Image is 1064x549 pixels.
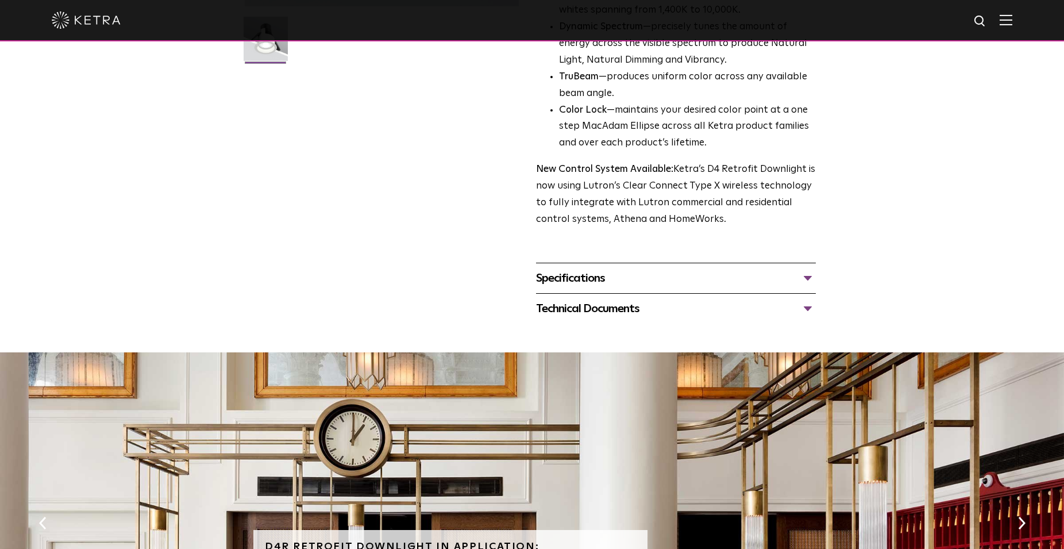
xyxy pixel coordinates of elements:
[536,269,816,287] div: Specifications
[244,17,288,70] img: D4R Retrofit Downlight
[52,11,121,29] img: ketra-logo-2019-white
[536,162,816,228] p: Ketra’s D4 Retrofit Downlight is now using Lutron’s Clear Connect Type X wireless technology to f...
[559,72,599,82] strong: TruBeam
[536,164,673,174] strong: New Control System Available:
[559,105,607,115] strong: Color Lock
[536,300,816,318] div: Technical Documents
[1000,14,1012,25] img: Hamburger%20Nav.svg
[559,102,816,152] li: —maintains your desired color point at a one step MacAdam Ellipse across all Ketra product famili...
[973,14,988,29] img: search icon
[1016,516,1027,531] button: Next
[559,69,816,102] li: —produces uniform color across any available beam angle.
[559,19,816,69] li: —precisely tunes the amount of energy across the visible spectrum to produce Natural Light, Natur...
[37,516,48,531] button: Previous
